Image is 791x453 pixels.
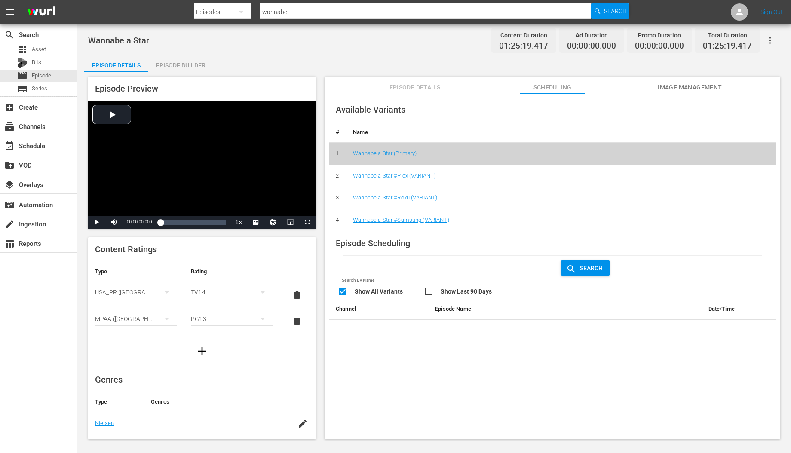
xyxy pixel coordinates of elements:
div: Ad Duration [567,29,616,41]
span: 01:25:19.417 [499,41,548,51]
div: Promo Duration [635,29,684,41]
span: Series [17,84,28,94]
span: Genres [95,374,123,385]
span: Episode Details [383,82,447,93]
th: Type [88,261,184,282]
th: Channel [329,299,428,319]
th: Rating [184,261,280,282]
span: Search [604,3,627,19]
div: TV14 [191,280,273,304]
button: delete [287,285,307,306]
a: Wannabe a Star #Plex (VARIANT) [353,172,435,179]
span: Content Ratings [95,244,157,254]
span: Overlays [4,180,15,190]
span: Bits [32,58,41,67]
a: Nielsen [95,420,114,426]
button: Mute [105,216,123,229]
button: Search [591,3,629,19]
img: ans4CAIJ8jUAAAAAAAAAAAAAAAAAAAAAAAAgQb4GAAAAAAAAAAAAAAAAAAAAAAAAJMjXAAAAAAAAAAAAAAAAAAAAAAAAgAT5G... [21,2,62,22]
p: Search By Name [340,277,559,284]
button: Jump To Time [264,216,282,229]
td: 3 [329,187,346,209]
button: delete [287,311,307,332]
span: delete [292,316,302,327]
div: Total Duration [703,29,752,41]
span: Episode [32,71,51,80]
td: 2 [329,165,346,187]
div: MPAA ([GEOGRAPHIC_DATA]) [95,307,177,331]
button: Playback Rate [230,216,247,229]
span: Episode [17,70,28,81]
a: Wannabe a Star #Samsung (VARIANT) [353,217,449,223]
button: Episode Details [84,55,148,72]
th: Genres [144,392,289,412]
button: Captions [247,216,264,229]
span: 01:25:19.417 [703,41,752,51]
th: Type [88,392,144,412]
th: Date/Time [702,299,776,319]
div: Bits [17,58,28,68]
div: Content Duration [499,29,548,41]
span: Scheduling [520,82,585,93]
span: Reports [4,239,15,249]
span: delete [292,290,302,300]
span: 00:00:00.000 [567,41,616,51]
span: Schedule [4,141,15,151]
span: Ingestion [4,219,15,230]
button: Episode Builder [148,55,213,72]
div: Episode Builder [148,55,213,76]
span: Asset [17,44,28,55]
button: Fullscreen [299,216,316,229]
div: Progress Bar [160,220,226,225]
td: 1 [329,143,346,165]
td: 4 [329,209,346,231]
span: Automation [4,200,15,210]
button: Picture-in-Picture [282,216,299,229]
th: Name [346,122,776,143]
a: Wannabe a Star #Roku (VARIANT) [353,194,437,201]
span: 00:00:00.000 [635,41,684,51]
table: simple table [88,261,316,335]
span: menu [5,7,15,17]
a: Sign Out [760,9,783,15]
span: Search [576,265,610,272]
span: Search [4,30,15,40]
th: Episode Name [428,299,652,319]
button: Search [561,260,610,276]
span: Episode Preview [95,83,158,94]
a: Wannabe a Star (Primary) [353,150,417,156]
div: Video Player [88,101,316,229]
span: Channels [4,122,15,132]
span: Wannabe a Star [88,35,149,46]
button: Play [88,216,105,229]
span: Image Management [658,82,722,93]
th: # [329,122,346,143]
span: 00:00:00.000 [127,220,152,224]
span: Create [4,102,15,113]
div: USA_PR ([GEOGRAPHIC_DATA]) [95,280,177,304]
span: Available Variants [336,104,405,115]
span: VOD [4,160,15,171]
span: Series [32,84,47,93]
div: PG13 [191,307,273,331]
span: Asset [32,45,46,54]
div: Episode Details [84,55,148,76]
span: Episode Scheduling [336,238,410,248]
